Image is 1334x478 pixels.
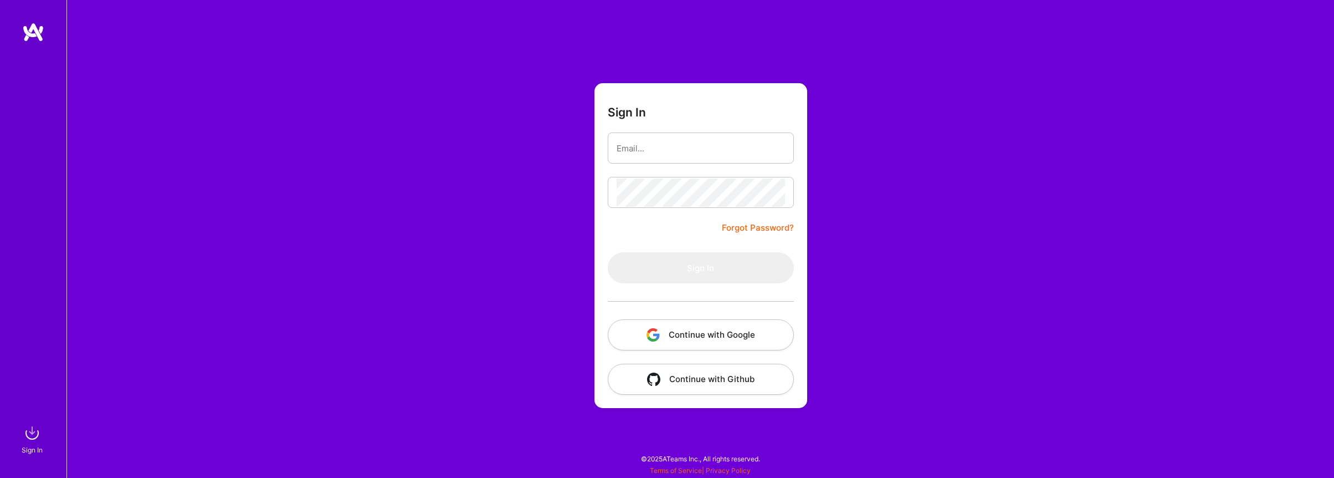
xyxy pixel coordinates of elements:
[66,445,1334,472] div: © 2025 ATeams Inc., All rights reserved.
[21,422,43,444] img: sign in
[22,22,44,42] img: logo
[650,466,751,475] span: |
[647,328,660,342] img: icon
[706,466,751,475] a: Privacy Policy
[650,466,702,475] a: Terms of Service
[617,134,785,162] input: Email...
[647,373,660,386] img: icon
[608,319,794,350] button: Continue with Google
[608,105,646,119] h3: Sign In
[608,364,794,395] button: Continue with Github
[22,444,43,456] div: Sign In
[722,221,794,235] a: Forgot Password?
[608,252,794,283] button: Sign In
[23,422,43,456] a: sign inSign In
